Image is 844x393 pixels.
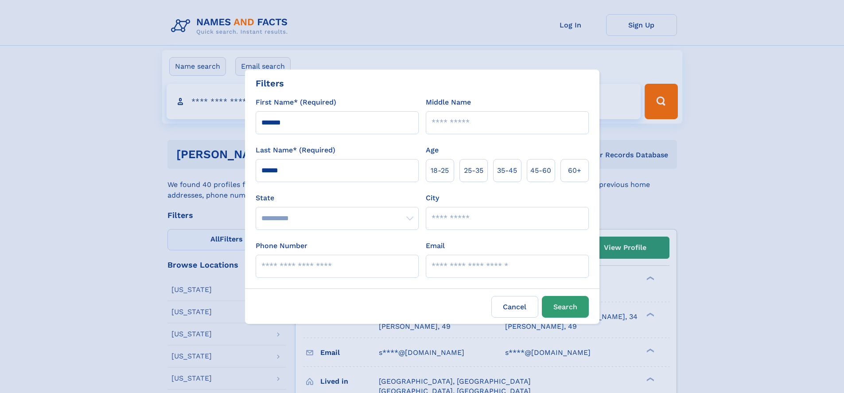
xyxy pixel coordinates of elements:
label: First Name* (Required) [256,97,336,108]
label: Middle Name [426,97,471,108]
label: Age [426,145,439,156]
label: Phone Number [256,241,307,251]
label: Last Name* (Required) [256,145,335,156]
span: 25‑35 [464,165,483,176]
span: 18‑25 [431,165,449,176]
span: 45‑60 [530,165,551,176]
button: Search [542,296,589,318]
div: Filters [256,77,284,90]
span: 35‑45 [497,165,517,176]
label: City [426,193,439,203]
label: Cancel [491,296,538,318]
label: State [256,193,419,203]
label: Email [426,241,445,251]
span: 60+ [568,165,581,176]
